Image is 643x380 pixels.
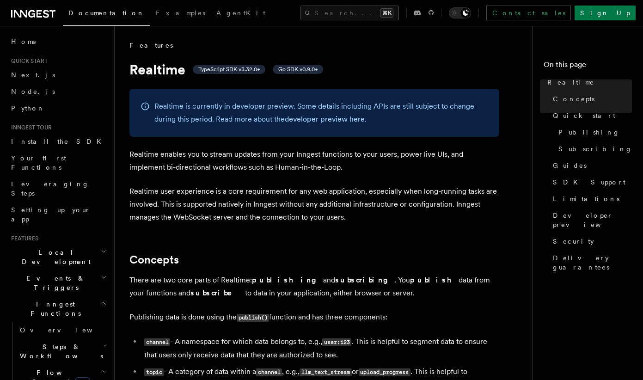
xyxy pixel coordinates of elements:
[7,124,52,131] span: Inngest tour
[154,100,488,126] p: Realtime is currently in developer preview. Some details including APIs are still subject to chan...
[555,141,632,157] a: Subscribing
[7,274,101,292] span: Events & Triggers
[553,253,632,272] span: Delivery guarantees
[575,6,636,20] a: Sign Up
[7,248,101,266] span: Local Development
[7,133,109,150] a: Install the SDK
[68,9,145,17] span: Documentation
[549,107,632,124] a: Quick start
[144,368,164,376] code: topic
[547,78,594,87] span: Realtime
[549,250,632,276] a: Delivery guarantees
[553,161,587,170] span: Guides
[410,276,459,284] strong: publish
[553,211,632,229] span: Developer preview
[544,74,632,91] a: Realtime
[256,368,282,376] code: channel
[150,3,211,25] a: Examples
[558,128,620,137] span: Publishing
[198,66,260,73] span: TypeScript SDK v3.32.0+
[549,207,632,233] a: Developer preview
[300,368,351,376] code: llm_text_stream
[285,115,365,123] a: developer preview here
[7,300,100,318] span: Inngest Functions
[16,342,103,361] span: Steps & Workflows
[252,276,323,284] strong: publishing
[549,190,632,207] a: Limitations
[11,180,89,197] span: Leveraging Steps
[278,66,318,73] span: Go SDK v0.9.0+
[380,8,393,18] kbd: ⌘K
[11,104,45,112] span: Python
[549,157,632,174] a: Guides
[129,41,173,50] span: Features
[7,235,38,242] span: Features
[486,6,571,20] a: Contact sales
[11,154,66,171] span: Your first Functions
[555,124,632,141] a: Publishing
[553,111,615,120] span: Quick start
[7,100,109,116] a: Python
[141,335,499,362] li: - A namespace for which data belongs to, e.g., . This is helpful to segment data to ensure that u...
[190,288,245,297] strong: subscribe
[237,314,269,322] code: publish()
[16,338,109,364] button: Steps & Workflows
[7,270,109,296] button: Events & Triggers
[11,88,55,95] span: Node.js
[129,185,499,224] p: Realtime user experience is a core requirement for any web application, especially when long-runn...
[553,194,619,203] span: Limitations
[129,148,499,174] p: Realtime enables you to stream updates from your Inngest functions to your users, power live UIs,...
[144,338,170,346] code: channel
[129,274,499,300] p: There are two core parts of Realtime: and . You data from your functions and to data in your appl...
[7,33,109,50] a: Home
[129,311,499,324] p: Publishing data is done using the function and has three components:
[449,7,471,18] button: Toggle dark mode
[553,178,625,187] span: SDK Support
[63,3,150,26] a: Documentation
[11,138,107,145] span: Install the SDK
[20,326,115,334] span: Overview
[216,9,265,17] span: AgentKit
[322,338,351,346] code: user:123
[544,59,632,74] h4: On this page
[7,150,109,176] a: Your first Functions
[549,233,632,250] a: Security
[211,3,271,25] a: AgentKit
[129,253,179,266] a: Concepts
[335,276,395,284] strong: subscribing
[16,322,109,338] a: Overview
[7,57,48,65] span: Quick start
[11,206,91,223] span: Setting up your app
[11,37,37,46] span: Home
[359,368,410,376] code: upload_progress
[300,6,399,20] button: Search...⌘K
[7,244,109,270] button: Local Development
[553,237,594,246] span: Security
[11,71,55,79] span: Next.js
[553,94,594,104] span: Concepts
[129,61,499,78] h1: Realtime
[7,296,109,322] button: Inngest Functions
[558,144,632,153] span: Subscribing
[7,83,109,100] a: Node.js
[7,202,109,227] a: Setting up your app
[549,174,632,190] a: SDK Support
[549,91,632,107] a: Concepts
[156,9,205,17] span: Examples
[7,176,109,202] a: Leveraging Steps
[7,67,109,83] a: Next.js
